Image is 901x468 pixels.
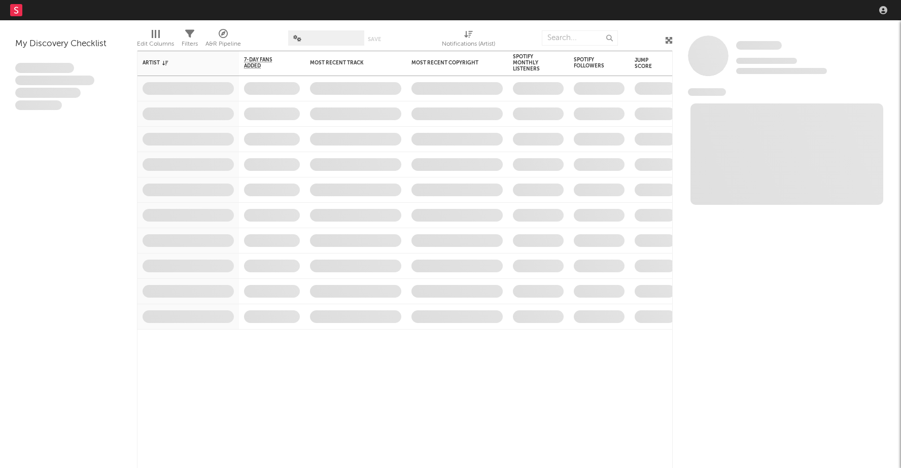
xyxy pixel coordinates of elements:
[15,88,81,98] span: Praesent ac interdum
[368,37,381,42] button: Save
[15,76,94,86] span: Integer aliquet in purus et
[736,68,827,74] span: 0 fans last week
[244,57,285,69] span: 7-Day Fans Added
[15,63,74,73] span: Lorem ipsum dolor
[574,57,609,69] div: Spotify Followers
[310,60,386,66] div: Most Recent Track
[15,38,122,50] div: My Discovery Checklist
[137,25,174,55] div: Edit Columns
[137,38,174,50] div: Edit Columns
[736,41,782,50] span: Some Artist
[442,25,495,55] div: Notifications (Artist)
[143,60,219,66] div: Artist
[736,58,797,64] span: Tracking Since: [DATE]
[411,60,488,66] div: Most Recent Copyright
[442,38,495,50] div: Notifications (Artist)
[513,54,548,72] div: Spotify Monthly Listeners
[182,25,198,55] div: Filters
[688,88,726,96] span: News Feed
[736,41,782,51] a: Some Artist
[182,38,198,50] div: Filters
[205,25,241,55] div: A&R Pipeline
[542,30,618,46] input: Search...
[635,57,660,69] div: Jump Score
[15,100,62,111] span: Aliquam viverra
[205,38,241,50] div: A&R Pipeline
